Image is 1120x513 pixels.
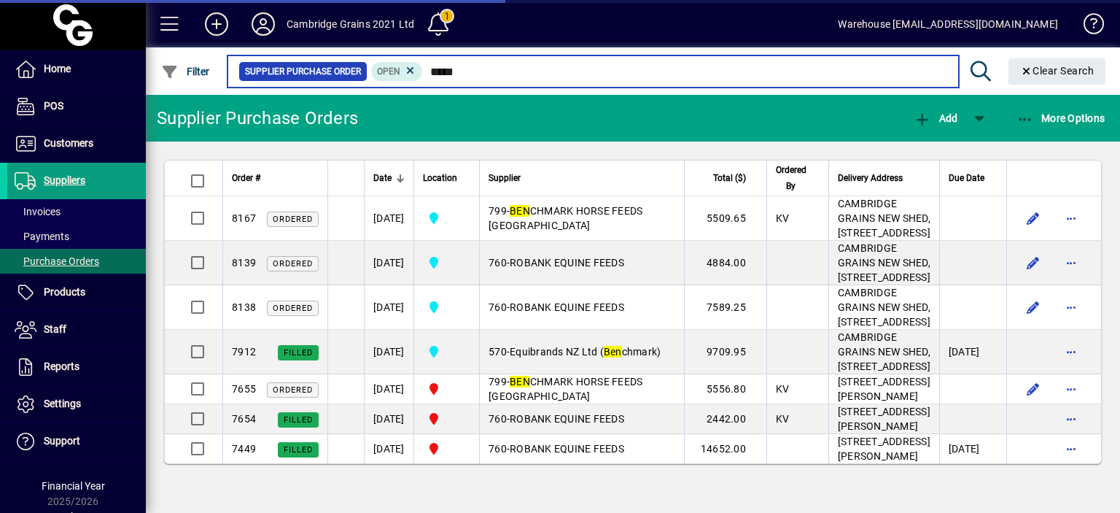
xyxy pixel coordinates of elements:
span: Invoices [15,206,61,217]
div: Order # [232,170,319,186]
td: [DATE] [364,434,413,463]
td: [STREET_ADDRESS][PERSON_NAME] [828,434,939,463]
span: Add [914,112,957,124]
td: 5556.80 [684,374,766,404]
span: Location [423,170,457,186]
div: Date [373,170,405,186]
span: 8139 [232,257,256,269]
span: Equibrands NZ Ltd ( chmark) [510,346,661,358]
span: Filled [284,348,313,358]
span: Delivery Address [838,170,903,186]
td: [STREET_ADDRESS][PERSON_NAME] [828,374,939,404]
span: Cambridge Grains 2021 Ltd [423,209,470,227]
span: ROBANK EQUINE FEEDS [510,301,624,313]
button: More Options [1013,105,1109,131]
td: 2442.00 [684,404,766,434]
td: - [479,330,684,374]
span: KV [776,212,790,224]
span: Filter [161,66,210,77]
span: Order # [232,170,260,186]
a: Products [7,274,146,311]
div: Due Date [949,170,997,186]
td: [STREET_ADDRESS][PERSON_NAME] [828,404,939,434]
span: KV [776,413,790,425]
td: [DATE] [364,285,413,330]
td: CAMBRIDGE GRAINS NEW SHED, [STREET_ADDRESS] [828,241,939,285]
a: Reports [7,349,146,385]
td: CAMBRIDGE GRAINS NEW SHED, [STREET_ADDRESS] [828,285,939,330]
button: More options [1059,251,1083,274]
td: [DATE] [939,434,1006,463]
span: 760 [489,413,507,425]
span: POS [44,100,63,112]
button: More options [1059,377,1083,401]
span: Staff [44,323,66,335]
td: [DATE] [364,330,413,374]
span: Supplier [489,170,521,186]
span: Cambridge Grains 2021 Ltd [423,298,470,316]
span: Settings [44,398,81,409]
span: Ordered By [776,162,806,194]
td: 4884.00 [684,241,766,285]
span: Supplier Purchase Order [245,64,361,79]
span: Due Date [949,170,984,186]
td: [DATE] [364,404,413,434]
span: Suppliers [44,174,85,186]
span: Ordered [273,215,313,224]
a: Invoices [7,199,146,224]
span: 760 [489,257,507,269]
span: Ordered [273,385,313,395]
span: Financial Year [42,480,105,492]
button: Edit [1022,251,1045,274]
td: CAMBRIDGE GRAINS NEW SHED, [STREET_ADDRESS] [828,330,939,374]
td: - [479,285,684,330]
div: Supplier [489,170,675,186]
a: Settings [7,386,146,423]
span: AGTECH (MANAGED STORAGE) [423,410,470,428]
td: 9709.95 [684,330,766,374]
span: More Options [1016,112,1105,124]
div: Location [423,170,470,186]
td: CAMBRIDGE GRAINS NEW SHED, [STREET_ADDRESS] [828,196,939,241]
div: Cambridge Grains 2021 Ltd [287,12,414,36]
span: ROBANK EQUINE FEEDS [510,257,624,269]
span: Cambridge Grains 2021 Ltd [423,343,470,360]
td: - [479,196,684,241]
td: [DATE] [364,196,413,241]
span: Reports [44,360,79,372]
td: - [479,241,684,285]
button: More options [1059,296,1083,319]
span: 7654 [232,413,256,425]
span: 760 [489,301,507,313]
span: Ordered [273,259,313,269]
td: [DATE] [939,330,1006,374]
em: Ben [604,346,622,358]
button: More options [1059,207,1083,230]
span: Total ($) [713,170,746,186]
td: - [479,434,684,463]
mat-chip: Completion Status: Open [371,62,423,81]
span: Open [377,66,400,77]
a: Purchase Orders [7,249,146,274]
a: Customers [7,126,146,162]
span: Home [44,63,71,74]
span: Support [44,435,80,447]
span: ROBANK EQUINE FEEDS [510,443,624,455]
em: BEN [510,376,530,387]
td: - [479,374,684,404]
button: More options [1059,407,1083,431]
a: Payments [7,224,146,249]
a: Knowledge Base [1073,3,1102,50]
em: BEN [510,205,530,217]
button: Add [193,11,240,37]
span: 8167 [232,212,256,224]
span: Date [373,170,392,186]
span: 799 [489,205,507,217]
span: 760 [489,443,507,455]
div: Warehouse [EMAIL_ADDRESS][DOMAIN_NAME] [838,12,1058,36]
span: Products [44,286,85,298]
td: 7589.25 [684,285,766,330]
span: Ordered [273,304,313,313]
div: Total ($) [693,170,759,186]
span: 799 [489,376,507,387]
